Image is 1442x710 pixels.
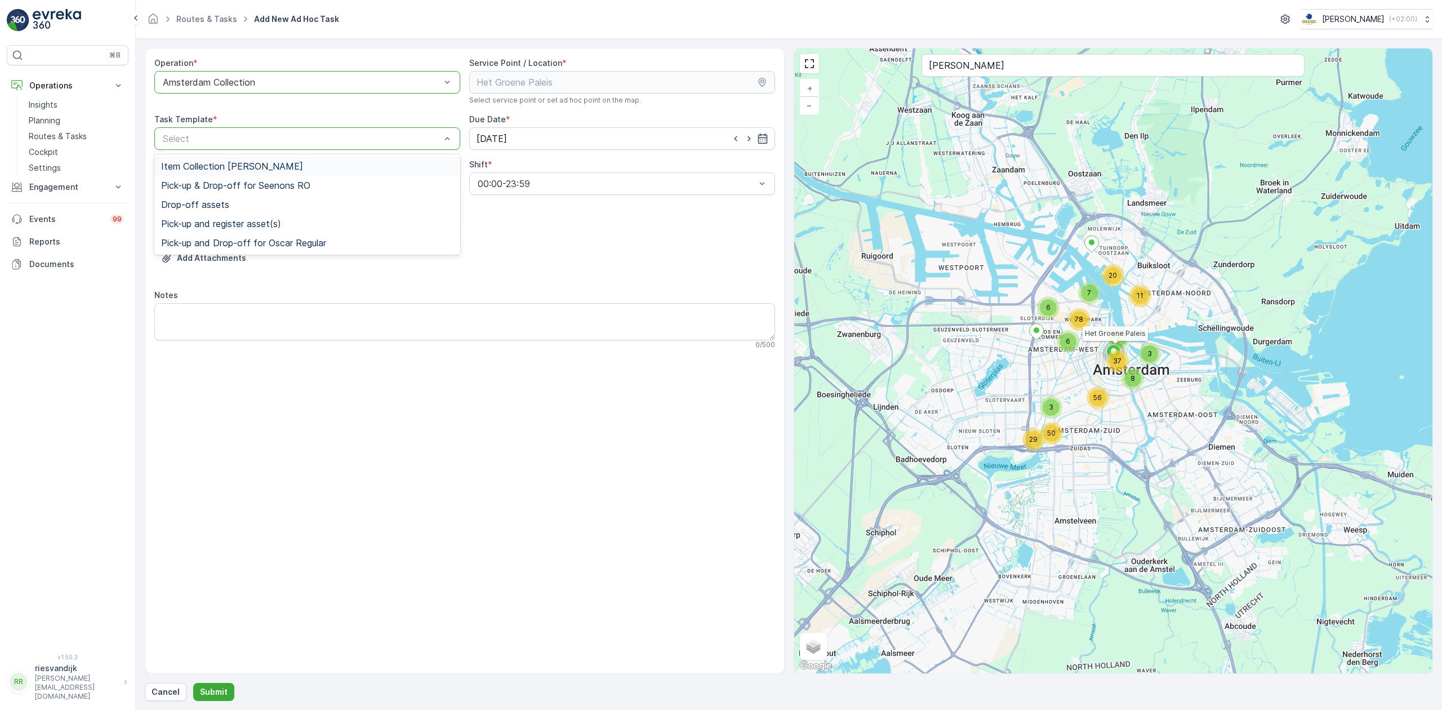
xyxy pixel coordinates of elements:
a: Events99 [7,208,128,230]
div: 20 [1102,264,1124,287]
div: 3 [1138,343,1161,365]
a: Settings [24,160,128,176]
button: RRriesvandijk[PERSON_NAME][EMAIL_ADDRESS][DOMAIN_NAME] [7,663,128,701]
span: 37 [1113,357,1121,365]
div: 37 [1106,350,1129,372]
span: Item Collection [PERSON_NAME] [161,161,303,171]
span: Pick-up & Drop-off for Seenons RO [161,180,310,190]
div: 6 [1057,330,1079,353]
p: Cockpit [29,147,58,158]
span: Select service point or set ad hoc point on the map. [469,96,641,105]
p: riesvandijk [35,663,118,674]
a: Layers [801,634,826,659]
a: Zoom Out [801,97,818,114]
p: ( +02:00 ) [1389,15,1417,24]
span: Add New Ad Hoc Task [252,14,341,25]
span: 11 [1137,291,1143,300]
a: Insights [24,97,128,113]
span: Pick-up and register asset(s) [161,219,281,229]
div: 29 [1022,428,1045,451]
span: 78 [1075,315,1083,323]
div: 50 [1040,422,1063,445]
p: Documents [29,259,124,270]
a: Cockpit [24,144,128,160]
img: logo [7,9,29,32]
label: Operation [154,58,193,68]
span: 3 [1049,403,1053,411]
div: 8 [1121,367,1144,390]
span: + [807,83,812,93]
label: Notes [154,290,178,300]
a: Routes & Tasks [24,128,128,144]
div: 56 [1087,387,1109,409]
div: 78 [1068,308,1091,331]
a: Open this area in Google Maps (opens a new window) [797,659,834,673]
p: 99 [113,215,122,224]
span: − [807,100,812,110]
button: Upload File [154,249,253,267]
div: RR [10,673,28,691]
span: 7 [1116,334,1120,342]
p: Planning [29,115,60,126]
a: Planning [24,113,128,128]
div: 3 [1040,396,1062,419]
p: Select [163,132,440,145]
p: Add Attachments [177,252,246,264]
span: 29 [1029,435,1038,443]
span: 50 [1047,429,1056,437]
p: Cancel [152,686,180,698]
div: 7 [1078,282,1101,304]
label: Task Template [154,114,213,124]
label: Due Date [469,114,506,124]
span: 20 [1109,271,1117,279]
div: 7 [1107,327,1130,349]
div: 11 [1129,285,1151,307]
p: Engagement [29,181,106,193]
img: logo_light-DOdMpM7g.png [33,9,81,32]
label: Shift [469,159,488,169]
p: Operations [29,80,106,91]
p: [PERSON_NAME] [1322,14,1385,25]
input: dd/mm/yyyy [469,127,775,150]
span: 56 [1093,393,1102,402]
a: Reports [7,230,128,253]
button: Engagement [7,176,128,198]
label: Service Point / Location [469,58,562,68]
p: Settings [29,162,61,174]
div: 6 [1037,296,1060,319]
p: Reports [29,236,124,247]
p: Events [29,214,104,225]
input: Het Groene Paleis [469,71,775,94]
span: 6 [1046,303,1051,312]
a: View Fullscreen [801,55,818,72]
p: 0 / 500 [755,340,775,349]
a: Routes & Tasks [176,14,237,24]
a: Zoom In [801,80,818,97]
span: Drop-off assets [161,199,229,210]
button: Cancel [145,683,186,701]
a: Documents [7,253,128,276]
button: Operations [7,74,128,97]
button: Submit [193,683,234,701]
span: 8 [1131,374,1135,383]
a: Homepage [147,17,159,26]
p: Insights [29,99,57,110]
p: Submit [200,686,228,698]
span: v 1.50.3 [7,654,128,660]
p: Routes & Tasks [29,131,87,142]
button: [PERSON_NAME](+02:00) [1301,9,1433,29]
span: 6 [1066,337,1070,345]
p: ⌘B [109,51,121,60]
input: Search address or service points [922,54,1305,77]
span: Pick-up and Drop-off for Oscar Regular [161,238,326,248]
p: [PERSON_NAME][EMAIL_ADDRESS][DOMAIN_NAME] [35,674,118,701]
img: basis-logo_rgb2x.png [1301,13,1318,25]
span: 7 [1087,289,1091,297]
span: 3 [1147,349,1152,358]
img: Google [797,659,834,673]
